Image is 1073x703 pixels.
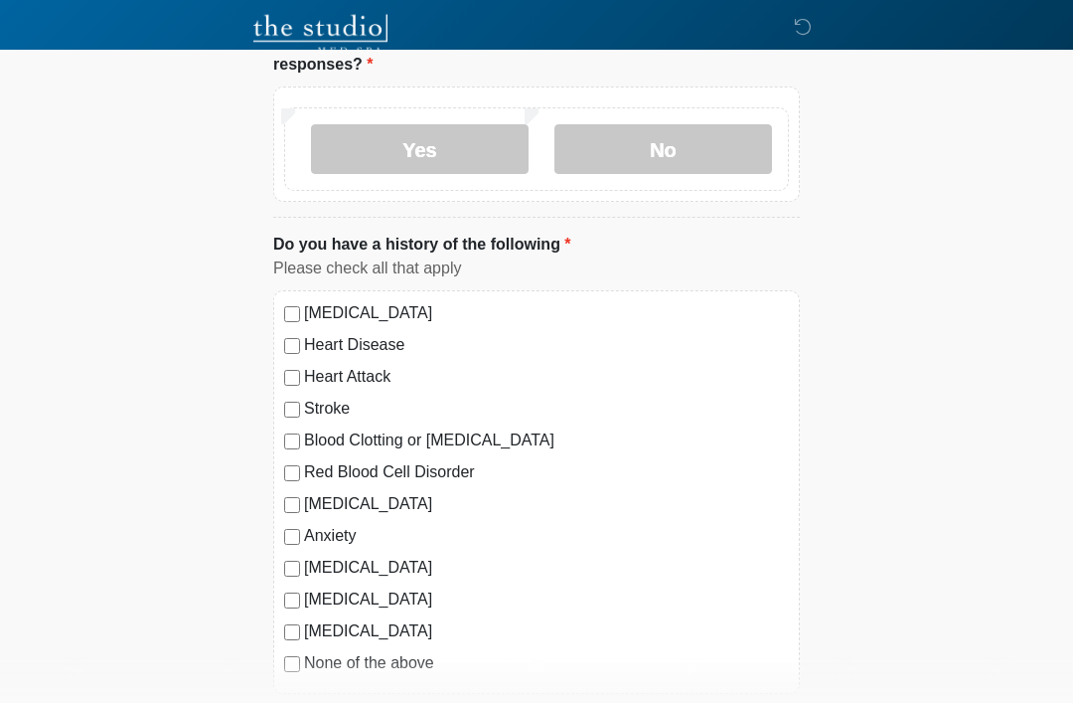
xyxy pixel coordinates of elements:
label: None of the above [304,652,789,676]
input: Heart Attack [284,371,300,387]
label: Anxiety [304,525,789,549]
label: Red Blood Cell Disorder [304,461,789,485]
input: [MEDICAL_DATA] [284,625,300,641]
label: Do you have a history of the following [273,234,571,258]
input: [MEDICAL_DATA] [284,307,300,323]
label: [MEDICAL_DATA] [304,493,789,517]
label: Blood Clotting or [MEDICAL_DATA] [304,430,789,453]
input: Stroke [284,403,300,419]
label: [MEDICAL_DATA] [304,589,789,613]
input: [MEDICAL_DATA] [284,498,300,514]
img: The Studio Med Spa Logo [253,15,387,55]
input: Heart Disease [284,339,300,355]
label: Heart Disease [304,334,789,358]
input: None of the above [284,657,300,673]
input: [MEDICAL_DATA] [284,562,300,578]
input: [MEDICAL_DATA] [284,594,300,610]
input: Red Blood Cell Disorder [284,466,300,482]
label: [MEDICAL_DATA] [304,302,789,326]
input: Anxiety [284,530,300,546]
label: No [554,125,772,175]
input: Blood Clotting or [MEDICAL_DATA] [284,435,300,450]
label: Yes [311,125,529,175]
div: Please check all that apply [273,258,800,281]
label: Stroke [304,398,789,422]
label: [MEDICAL_DATA] [304,620,789,644]
label: [MEDICAL_DATA] [304,557,789,581]
label: Heart Attack [304,366,789,390]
